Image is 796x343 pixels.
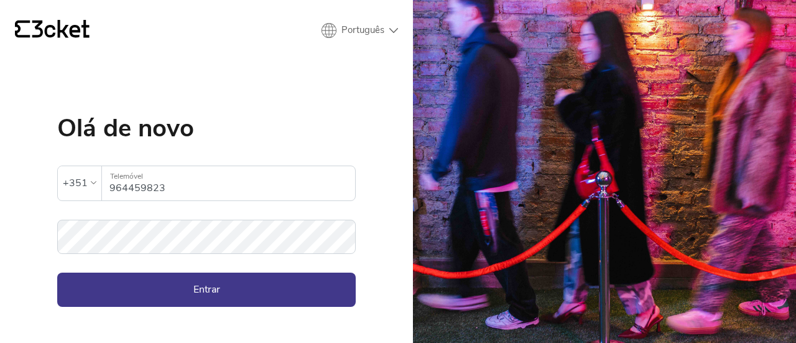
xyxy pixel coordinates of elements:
[15,21,30,38] g: {' '}
[15,20,90,41] a: {' '}
[109,166,355,200] input: Telemóvel
[57,273,356,306] button: Entrar
[57,220,356,240] label: Palavra-passe
[57,116,356,141] h1: Olá de novo
[63,174,88,192] div: +351
[102,166,355,187] label: Telemóvel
